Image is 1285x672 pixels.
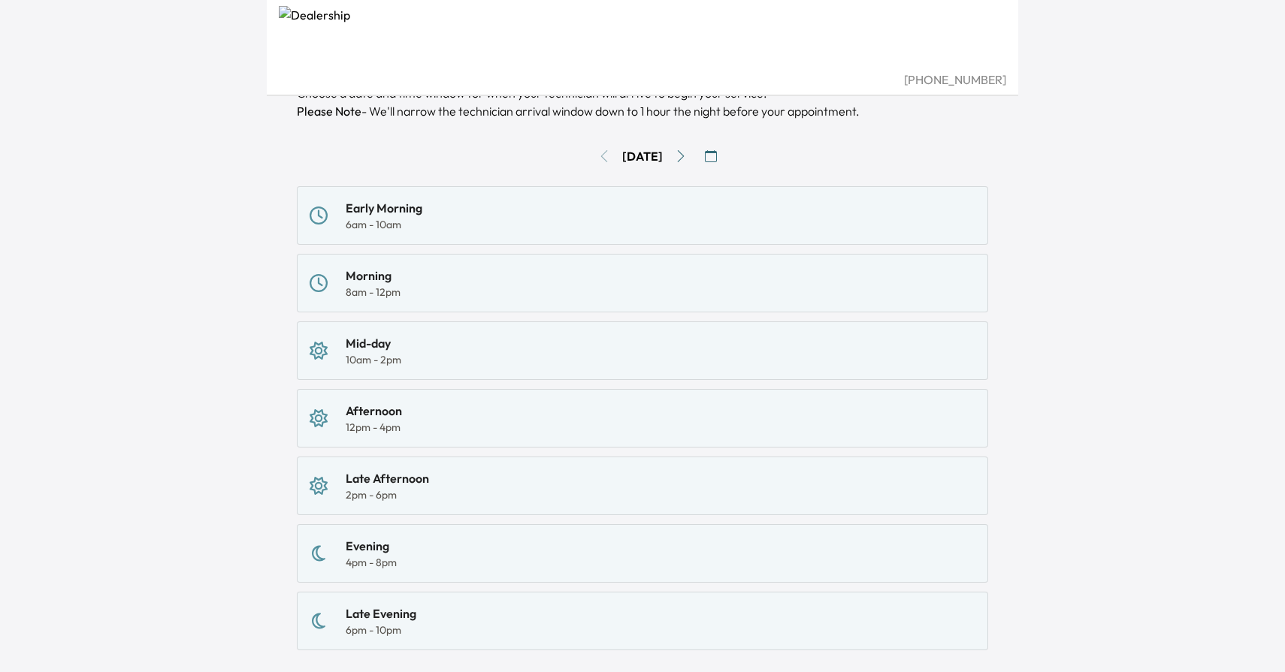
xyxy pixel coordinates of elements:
[346,402,402,420] div: Afternoon
[346,537,397,555] div: Evening
[346,334,401,352] div: Mid-day
[297,102,988,120] p: - We'll narrow the technician arrival window down to 1 hour the night before your appointment.
[346,352,401,367] div: 10am - 2pm
[346,217,422,232] div: 6am - 10am
[346,420,402,435] div: 12pm - 4pm
[622,147,663,165] div: [DATE]
[279,6,1006,71] img: Dealership
[346,487,429,502] div: 2pm - 6pm
[297,84,988,120] div: Choose a date and time window for when your technician will arrive to begin your service.
[346,555,397,570] div: 4pm - 8pm
[346,199,422,217] div: Early Morning
[346,469,429,487] div: Late Afternoon
[346,267,401,285] div: Morning
[346,604,416,622] div: Late Evening
[346,285,401,300] div: 8am - 12pm
[279,71,1006,89] div: [PHONE_NUMBER]
[346,622,416,637] div: 6pm - 10pm
[669,144,693,168] button: Go to next day
[297,104,361,119] b: Please Note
